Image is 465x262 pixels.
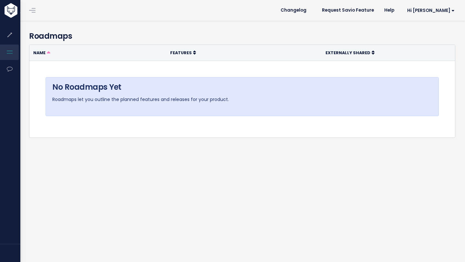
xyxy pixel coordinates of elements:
a: Help [379,5,399,15]
h4: Roadmaps [29,30,455,42]
a: Name [33,49,50,56]
span: Externally Shared [325,50,370,55]
a: Features [170,49,196,56]
span: Features [170,50,192,55]
span: Hi [PERSON_NAME] [407,8,455,13]
h4: No Roadmaps Yet [52,81,432,93]
div: Roadmaps let you outline the planned features and releases for your product. [46,77,439,116]
span: Changelog [281,8,306,13]
img: logo-white.9d6f32f41409.svg [3,3,53,18]
a: Externally Shared [325,49,375,56]
a: Hi [PERSON_NAME] [399,5,460,15]
span: Name [33,50,46,55]
a: Request Savio Feature [317,5,379,15]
